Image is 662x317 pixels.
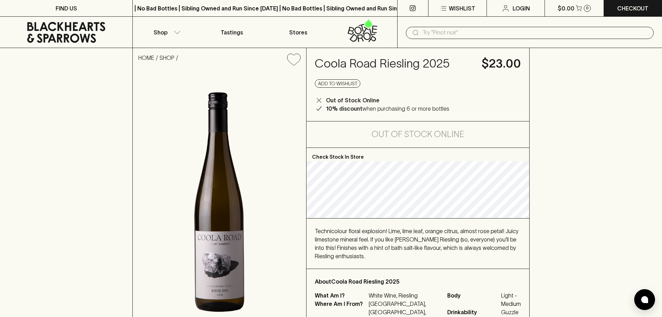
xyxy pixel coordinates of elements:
p: when purchasing 6 or more bottles [326,104,449,113]
span: Guzzle [501,308,521,316]
span: Light - Medium [501,291,521,308]
span: Technicolour floral explosion! Lime, lime leaf, orange citrus, almost rose petal! Juicy limestone... [315,228,518,259]
p: 0 [586,6,589,10]
p: Checkout [617,4,648,13]
p: Shop [154,28,167,37]
p: Tastings [221,28,243,37]
a: Stores [265,17,331,48]
a: SHOP [160,55,174,61]
img: bubble-icon [641,296,648,303]
p: Check Stock In Store [307,148,529,161]
h4: $23.00 [482,56,521,71]
span: Body [447,291,499,308]
button: Add to wishlist [284,51,303,69]
p: Out of Stock Online [326,96,379,104]
a: Tastings [199,17,265,48]
input: Try "Pinot noir" [423,27,648,38]
b: 10% discount [326,105,362,112]
button: Add to wishlist [315,79,360,88]
p: Login [513,4,530,13]
p: What Am I? [315,291,367,300]
p: FIND US [56,4,77,13]
p: About Coola Road Riesling 2025 [315,277,521,286]
a: HOME [138,55,154,61]
h5: Out of Stock Online [371,129,464,140]
span: Drinkability [447,308,499,316]
p: $0.00 [558,4,574,13]
p: Wishlist [449,4,475,13]
button: Shop [133,17,199,48]
h4: Coola Road Riesling 2025 [315,56,473,71]
p: Stores [289,28,307,37]
p: White Wine, Riesling [369,291,439,300]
